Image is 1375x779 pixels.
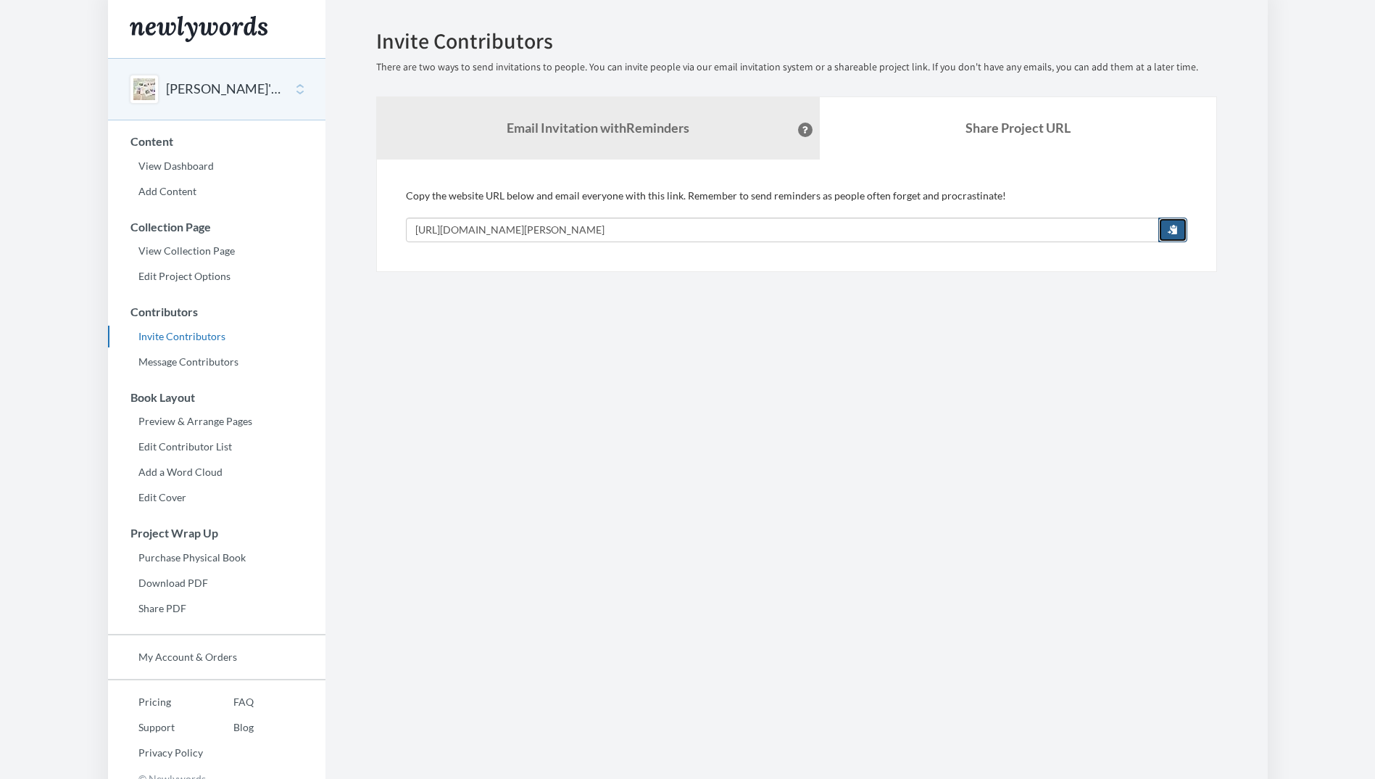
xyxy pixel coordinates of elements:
[29,10,81,23] span: Support
[108,547,325,569] a: Purchase Physical Book
[406,189,1187,242] div: Copy the website URL below and email everyone with this link. Remember to send reminders as peopl...
[376,60,1217,75] p: There are two ways to send invitations to people. You can invite people via our email invitation ...
[108,646,325,668] a: My Account & Orders
[108,436,325,458] a: Edit Contributor List
[108,572,325,594] a: Download PDF
[965,120,1071,136] b: Share Project URL
[108,487,325,508] a: Edit Cover
[130,16,267,42] img: Newlywords logo
[108,265,325,287] a: Edit Project Options
[109,527,325,540] h3: Project Wrap Up
[108,240,325,262] a: View Collection Page
[108,717,203,738] a: Support
[376,29,1217,53] h2: Invite Contributors
[108,351,325,373] a: Message Contributors
[108,155,325,177] a: View Dashboard
[108,326,325,347] a: Invite Contributors
[108,598,325,619] a: Share PDF
[109,135,325,148] h3: Content
[166,80,283,99] button: [PERSON_NAME]'s Retirement
[507,120,689,136] strong: Email Invitation with Reminders
[108,181,325,202] a: Add Content
[109,305,325,318] h3: Contributors
[108,461,325,483] a: Add a Word Cloud
[203,717,254,738] a: Blog
[108,411,325,432] a: Preview & Arrange Pages
[109,220,325,234] h3: Collection Page
[109,391,325,404] h3: Book Layout
[203,691,254,713] a: FAQ
[108,691,203,713] a: Pricing
[108,742,203,764] a: Privacy Policy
